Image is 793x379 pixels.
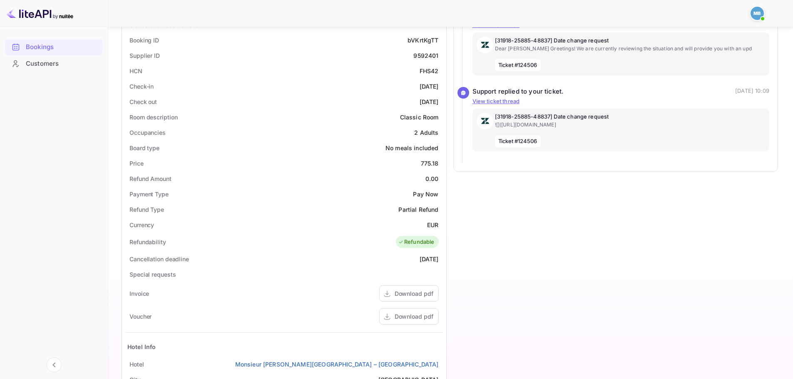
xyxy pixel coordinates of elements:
[129,238,166,246] div: Refundability
[398,205,438,214] div: Partial Refund
[129,67,142,75] div: HCN
[26,42,99,52] div: Bookings
[420,82,439,91] div: [DATE]
[413,190,438,198] div: Pay Now
[7,7,73,20] img: LiteAPI logo
[735,87,769,97] p: [DATE] 10:09
[495,135,541,148] span: Ticket #124506
[129,144,159,152] div: Board type
[5,39,103,54] a: Bookings
[414,128,438,137] div: 2 Adults
[400,113,439,121] div: Classic Room
[129,97,157,106] div: Check out
[26,59,99,69] div: Customers
[472,87,564,97] div: Support replied to your ticket.
[129,190,169,198] div: Payment Type
[129,36,159,45] div: Booking ID
[413,51,438,60] div: 9592401
[495,59,541,72] span: Ticket #124506
[129,82,154,91] div: Check-in
[235,360,439,369] a: Monsieur [PERSON_NAME][GEOGRAPHIC_DATA] – [GEOGRAPHIC_DATA]
[129,113,177,121] div: Room description
[421,159,439,168] div: 775.18
[408,36,438,45] div: bVKrtKgTT
[129,312,152,321] div: Voucher
[129,220,154,229] div: Currency
[129,174,172,183] div: Refund Amount
[395,312,433,321] div: Download pdf
[5,56,103,71] a: Customers
[398,238,435,246] div: Refundable
[420,67,439,75] div: FHS42
[129,270,176,279] div: Special requests
[495,113,766,121] p: [31918-25885-48837] Date change request
[129,255,189,263] div: Cancellation deadline
[751,7,764,20] img: Mohcine Belkhir
[420,255,439,263] div: [DATE]
[395,289,433,298] div: Download pdf
[129,51,160,60] div: Supplier ID
[420,97,439,106] div: [DATE]
[129,205,164,214] div: Refund Type
[47,357,62,372] button: Collapse navigation
[495,45,766,52] p: Dear [PERSON_NAME] Greetings! We are currently reviewing the situation and will provide you with ...
[5,56,103,72] div: Customers
[477,113,493,129] img: AwvSTEc2VUhQAAAAAElFTkSuQmCC
[129,289,149,298] div: Invoice
[129,128,166,137] div: Occupancies
[129,360,144,369] div: Hotel
[129,159,144,168] div: Price
[425,174,439,183] div: 0.00
[385,144,439,152] div: No meals included
[477,37,493,53] img: AwvSTEc2VUhQAAAAAElFTkSuQmCC
[472,97,770,106] p: View ticket thread
[127,342,156,351] div: Hotel Info
[495,37,766,45] p: [31918-25885-48837] Date change request
[495,121,766,129] p: ![]([URL][DOMAIN_NAME]
[427,220,438,229] div: EUR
